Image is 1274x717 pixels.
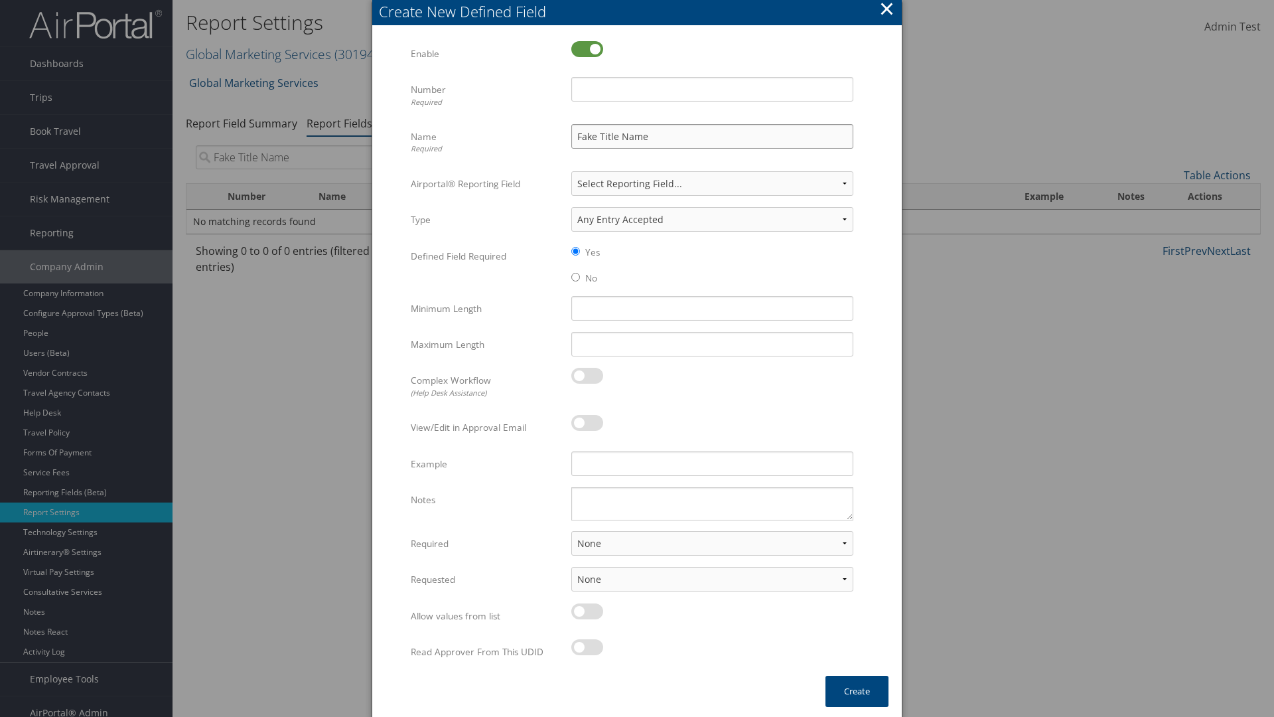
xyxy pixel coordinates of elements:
label: Requested [411,567,561,592]
button: Create [825,676,888,707]
label: Defined Field Required [411,244,561,269]
label: Type [411,207,561,232]
label: Allow values from list [411,603,561,629]
label: Minimum Length [411,296,561,321]
label: Required [411,531,561,556]
div: (Help Desk Assistance) [411,388,561,399]
label: Example [411,451,561,477]
label: Maximum Length [411,332,561,357]
label: Number [411,77,561,114]
div: Required [411,97,561,108]
label: Read Approver From This UDID [411,639,561,665]
label: Yes [585,246,600,259]
label: Complex Workflow [411,368,561,404]
div: Create New Defined Field [379,1,902,22]
label: Name [411,124,561,161]
label: Enable [411,41,561,66]
label: View/Edit in Approval Email [411,415,561,440]
label: No [585,272,597,285]
label: Airportal® Reporting Field [411,171,561,197]
div: Required [411,143,561,155]
label: Notes [411,487,561,513]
